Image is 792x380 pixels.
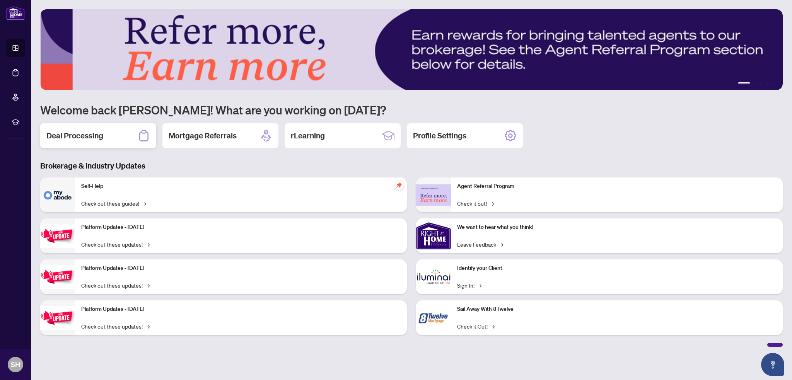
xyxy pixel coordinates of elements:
[146,322,150,331] span: →
[738,82,750,85] button: 1
[6,6,25,20] img: logo
[491,322,495,331] span: →
[40,9,783,90] img: Slide 0
[81,305,401,314] p: Platform Updates - [DATE]
[753,82,756,85] button: 2
[40,224,75,248] img: Platform Updates - July 21, 2025
[457,322,495,331] a: Check it Out!→
[81,240,150,249] a: Check out these updates!→
[40,306,75,330] img: Platform Updates - June 23, 2025
[291,130,325,141] h2: rLearning
[40,102,783,117] h1: Welcome back [PERSON_NAME]! What are you working on [DATE]?
[146,240,150,249] span: →
[457,264,777,273] p: Identify your Client
[772,82,775,85] button: 5
[490,199,494,208] span: →
[81,322,150,331] a: Check out these updates!→
[81,182,401,191] p: Self-Help
[40,177,75,212] img: Self-Help
[478,281,481,290] span: →
[416,218,451,253] img: We want to hear what you think!
[81,223,401,232] p: Platform Updates - [DATE]
[40,160,783,171] h3: Brokerage & Industry Updates
[457,223,777,232] p: We want to hear what you think!
[457,305,777,314] p: Sail Away With 8Twelve
[394,181,404,190] span: pushpin
[146,281,150,290] span: →
[766,82,769,85] button: 4
[81,264,401,273] p: Platform Updates - [DATE]
[457,281,481,290] a: Sign In!→
[81,199,146,208] a: Check out these guides!→
[416,184,451,206] img: Agent Referral Program
[760,82,763,85] button: 3
[46,130,103,141] h2: Deal Processing
[499,240,503,249] span: →
[413,130,466,141] h2: Profile Settings
[142,199,146,208] span: →
[457,199,494,208] a: Check it out!→
[416,300,451,335] img: Sail Away With 8Twelve
[169,130,237,141] h2: Mortgage Referrals
[40,265,75,289] img: Platform Updates - July 8, 2025
[761,353,784,376] button: Open asap
[457,240,503,249] a: Leave Feedback→
[81,281,150,290] a: Check out these updates!→
[11,359,20,370] span: SH
[457,182,777,191] p: Agent Referral Program
[416,259,451,294] img: Identify your Client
